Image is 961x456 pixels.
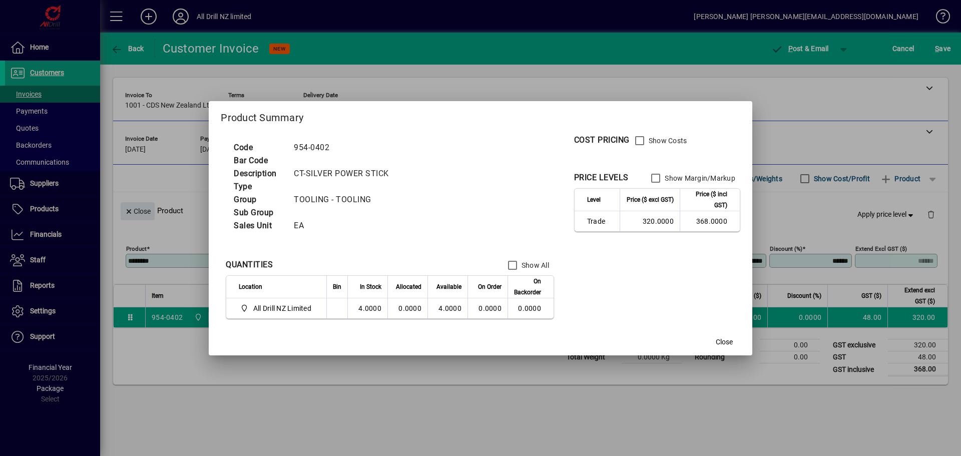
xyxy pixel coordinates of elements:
td: Group [229,193,289,206]
span: On Order [478,281,502,292]
td: Code [229,141,289,154]
td: CT-SILVER POWER STICK [289,167,401,180]
td: Sales Unit [229,219,289,232]
span: Price ($ excl GST) [627,194,674,205]
td: Bar Code [229,154,289,167]
span: In Stock [360,281,381,292]
td: TOOLING - TOOLING [289,193,401,206]
td: Type [229,180,289,193]
td: Sub Group [229,206,289,219]
div: QUANTITIES [226,259,273,271]
td: 320.0000 [620,211,680,231]
button: Close [708,333,740,351]
div: COST PRICING [574,134,630,146]
span: On Backorder [514,276,541,298]
div: PRICE LEVELS [574,172,629,184]
td: 0.0000 [508,298,554,318]
span: Location [239,281,262,292]
span: 0.0000 [478,304,502,312]
span: Close [716,337,733,347]
span: Level [587,194,601,205]
span: All Drill NZ Limited [253,303,311,313]
td: 954-0402 [289,141,401,154]
td: 4.0000 [347,298,387,318]
label: Show All [520,260,549,270]
td: 4.0000 [427,298,467,318]
td: Description [229,167,289,180]
span: Trade [587,216,614,226]
span: Bin [333,281,341,292]
label: Show Margin/Markup [663,173,735,183]
span: Allocated [396,281,421,292]
h2: Product Summary [209,101,752,130]
span: Available [436,281,461,292]
td: 368.0000 [680,211,740,231]
td: EA [289,219,401,232]
span: Price ($ incl GST) [686,189,727,211]
span: All Drill NZ Limited [239,302,315,314]
label: Show Costs [647,136,687,146]
td: 0.0000 [387,298,427,318]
